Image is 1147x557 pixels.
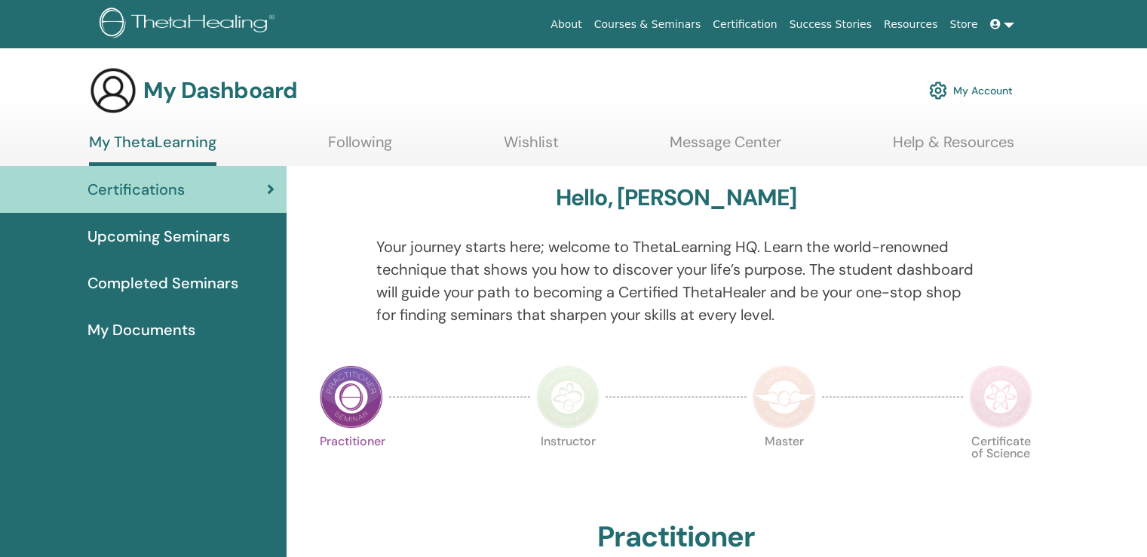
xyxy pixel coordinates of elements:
[536,435,600,499] p: Instructor
[588,11,707,38] a: Courses & Seminars
[556,184,797,211] h3: Hello, [PERSON_NAME]
[707,11,783,38] a: Certification
[944,11,984,38] a: Store
[893,133,1014,162] a: Help & Resources
[100,8,280,42] img: logo.png
[320,365,383,429] img: Practitioner
[87,225,230,248] span: Upcoming Seminars
[969,435,1032,499] p: Certificate of Science
[784,11,878,38] a: Success Stories
[320,435,383,499] p: Practitioner
[929,78,947,103] img: cog.svg
[87,272,238,294] span: Completed Seminars
[878,11,944,38] a: Resources
[597,520,755,555] h2: Practitioner
[670,133,781,162] a: Message Center
[969,365,1032,429] img: Certificate of Science
[536,365,600,429] img: Instructor
[87,319,195,341] span: My Documents
[753,435,816,499] p: Master
[143,77,297,104] h3: My Dashboard
[544,11,587,38] a: About
[753,365,816,429] img: Master
[504,133,559,162] a: Wishlist
[89,66,137,115] img: generic-user-icon.jpg
[929,74,1013,107] a: My Account
[376,235,977,326] p: Your journey starts here; welcome to ThetaLearning HQ. Learn the world-renowned technique that sh...
[89,133,216,166] a: My ThetaLearning
[328,133,392,162] a: Following
[87,178,185,201] span: Certifications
